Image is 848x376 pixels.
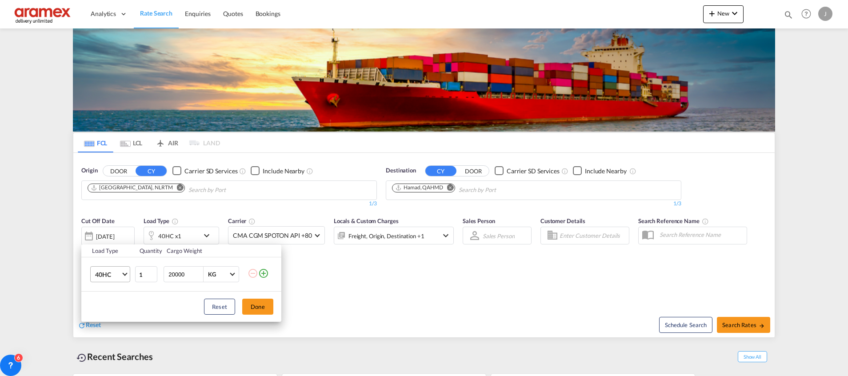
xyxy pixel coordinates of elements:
span: 40HC [95,270,121,279]
button: Done [242,299,273,315]
th: Load Type [81,244,134,257]
div: KG [208,271,216,278]
button: Reset [204,299,235,315]
input: Enter Weight [168,267,203,282]
md-icon: icon-minus-circle-outline [248,268,258,279]
th: Quantity [134,244,162,257]
md-select: Choose: 40HC [90,266,130,282]
div: Cargo Weight [167,247,242,255]
md-icon: icon-plus-circle-outline [258,268,269,279]
input: Qty [135,266,157,282]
